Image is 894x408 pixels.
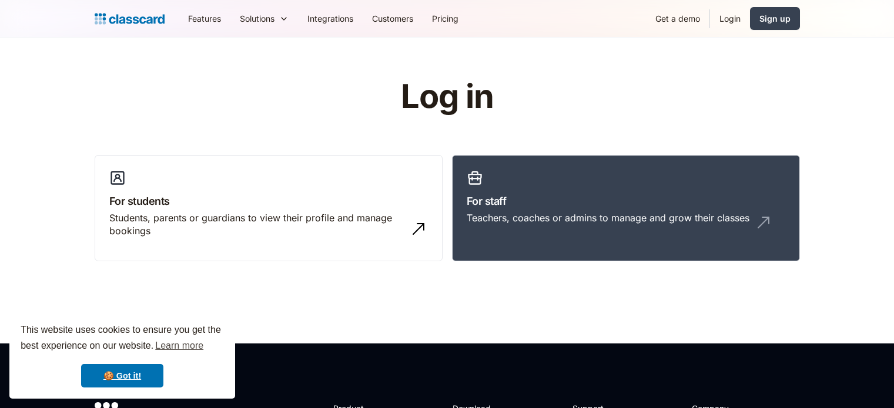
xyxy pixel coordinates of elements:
[95,155,443,262] a: For studentsStudents, parents or guardians to view their profile and manage bookings
[710,5,750,32] a: Login
[646,5,709,32] a: Get a demo
[109,211,404,238] div: Students, parents or guardians to view their profile and manage bookings
[179,5,230,32] a: Features
[81,364,163,387] a: dismiss cookie message
[423,5,468,32] a: Pricing
[750,7,800,30] a: Sign up
[363,5,423,32] a: Customers
[759,12,791,25] div: Sign up
[153,337,205,355] a: learn more about cookies
[298,5,363,32] a: Integrations
[9,312,235,399] div: cookieconsent
[230,5,298,32] div: Solutions
[109,193,428,209] h3: For students
[452,155,800,262] a: For staffTeachers, coaches or admins to manage and grow their classes
[467,193,785,209] h3: For staff
[467,211,749,224] div: Teachers, coaches or admins to manage and grow their classes
[95,11,165,27] a: Logo
[21,323,224,355] span: This website uses cookies to ensure you get the best experience on our website.
[240,12,274,25] div: Solutions
[260,79,634,115] h1: Log in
